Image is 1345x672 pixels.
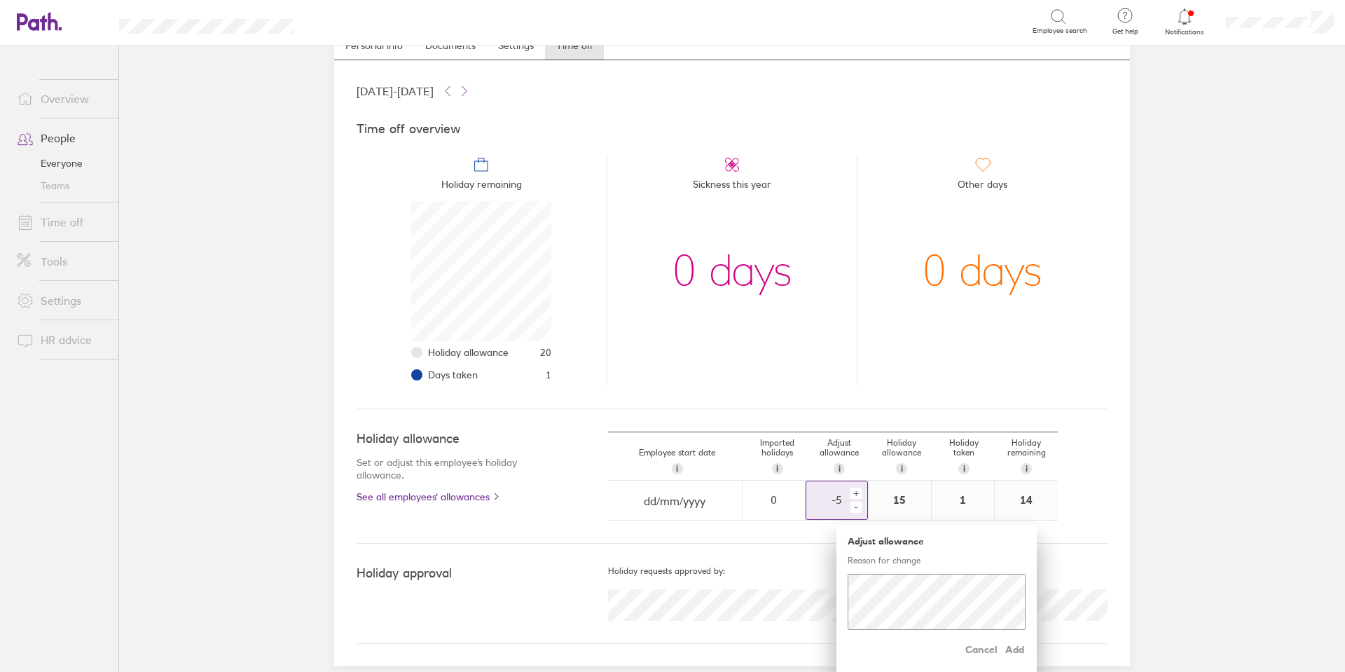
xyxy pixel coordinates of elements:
[609,481,741,521] input: dd/mm/yyyy
[1033,27,1087,35] span: Employee search
[6,287,118,315] a: Settings
[806,493,848,506] div: -5
[428,347,509,358] span: Holiday allowance
[608,566,1108,576] h5: Holiday requests approved by:
[869,481,931,520] div: 15
[6,247,118,275] a: Tools
[6,124,118,152] a: People
[357,566,608,581] h4: Holiday approval
[1162,28,1208,36] span: Notifications
[545,32,604,60] a: Time off
[839,463,841,474] span: i
[850,502,862,513] div: -
[871,432,933,480] div: Holiday allowance
[487,32,545,60] a: Settings
[608,442,746,480] div: Employee start date
[6,152,118,174] a: Everyone
[357,85,434,97] span: [DATE] - [DATE]
[6,85,118,113] a: Overview
[995,432,1058,480] div: Holiday remaining
[808,432,871,480] div: Adjust allowance
[540,347,551,358] span: 20
[746,432,808,480] div: Imported holidays
[6,174,118,197] a: Teams
[334,32,414,60] a: Personal info
[1162,7,1208,36] a: Notifications
[995,481,1058,520] div: 14
[546,369,551,380] span: 1
[958,173,1007,201] span: Other days
[672,201,792,341] div: 0 days
[428,369,478,380] span: Days taken
[357,432,552,446] h4: Holiday allowance
[776,463,778,474] span: i
[933,432,995,480] div: Holiday taken
[414,32,487,60] a: Documents
[6,326,118,354] a: HR advice
[441,173,522,201] span: Holiday remaining
[332,15,368,27] div: Search
[998,638,1026,661] button: Add
[357,456,552,481] p: Set or adjust this employee's holiday allowance.
[848,536,1026,547] h5: Adjust allowance
[1103,27,1148,36] span: Get help
[357,491,552,502] a: See all employees' allowances
[676,463,678,474] span: i
[923,201,1042,341] div: 0 days
[357,122,1108,137] h4: Time off overview
[850,488,862,499] div: +
[1003,638,1026,661] span: Add
[6,208,118,236] a: Time off
[1026,463,1028,474] span: i
[693,173,771,201] span: Sickness this year
[932,481,994,520] div: 1
[963,463,965,474] span: i
[965,638,998,661] button: Cancel
[848,555,1026,565] p: Reason for change
[743,493,804,506] div: 0
[901,463,903,474] span: i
